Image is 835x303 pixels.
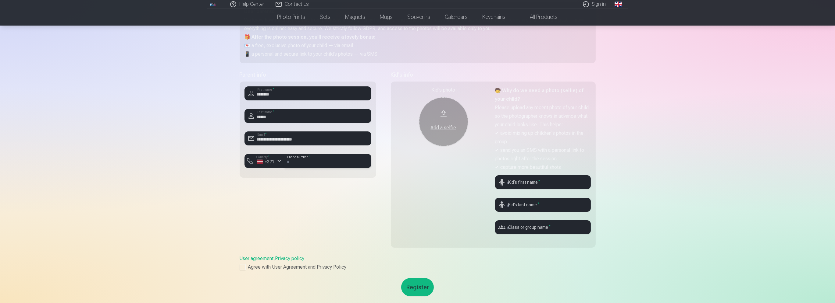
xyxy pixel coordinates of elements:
strong: 🧒 Why do we need a photo (selfie) of your child? [495,88,584,102]
button: Country*+371 [244,154,284,168]
a: Calendars [438,9,475,26]
label: Agree with User Agreement and Privacy Policy [240,263,596,271]
p: 💌 a free, exclusive photo of your child — via email [244,41,591,50]
a: Privacy policy [275,256,305,261]
p: ✔ capture more beautiful shots [495,163,591,172]
a: Keychains [475,9,513,26]
strong: 🎁 After the photo session, you’ll receive a lovely bonus: [244,34,376,40]
p: ✔ send you an SMS with a personal link to photos right after the session [495,146,591,163]
div: +371 [257,159,275,165]
h5: Kid's info [391,71,596,79]
div: Kid's photo [396,86,491,94]
a: Magnets [338,9,373,26]
a: Souvenirs [400,9,438,26]
a: Mugs [373,9,400,26]
h5: Parent info [240,71,376,79]
div: , [240,255,596,271]
button: Register [401,278,434,296]
label: Country [254,155,271,159]
a: Sets [313,9,338,26]
img: /fa1 [210,2,216,6]
p: ✔ avoid mixing up children's photos in the group [495,129,591,146]
a: All products [513,9,565,26]
a: Photo prints [270,9,313,26]
button: Add a selfie [419,97,468,146]
div: Add a selfie [425,124,462,131]
p: 📱 a personal and secure link to your child’s photos — via SMS [244,50,591,58]
a: User agreement [240,256,274,261]
p: Please upload any recent photo of your child so the photographer knows in advance what your child... [495,103,591,129]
